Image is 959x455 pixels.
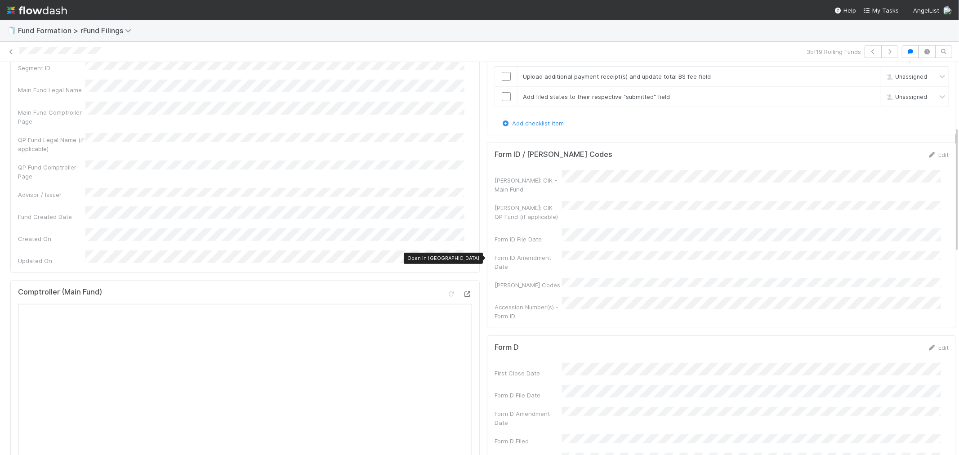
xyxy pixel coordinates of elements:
h5: Comptroller (Main Fund) [18,288,102,297]
span: Upload additional payment receipt(s) and update total BS fee field [523,73,711,80]
span: Unassigned [884,94,927,100]
a: Edit [928,344,949,351]
img: avatar_cbf6e7c1-1692-464b-bc1b-b8582b2cbdce.png [943,6,952,15]
div: QP Fund Legal Name (if applicable) [18,135,85,153]
a: Add checklist item [501,120,564,127]
div: [PERSON_NAME] Codes [495,281,562,290]
span: 3 of 19 Rolling Funds [807,47,861,56]
h5: Form ID / [PERSON_NAME] Codes [495,150,612,159]
div: Updated On [18,256,85,265]
h5: Form D [495,343,519,352]
img: logo-inverted-e16ddd16eac7371096b0.svg [7,3,67,18]
div: Accession Number(s) - Form ID [495,303,562,321]
div: Form D Filed [495,437,562,446]
span: AngelList [913,7,939,14]
div: Main Fund Comptroller Page [18,108,85,126]
a: Edit [928,151,949,158]
div: Help [834,6,856,15]
div: Advisor / Issuer [18,190,85,199]
div: Form D Amendment Date [495,409,562,427]
div: Created On [18,234,85,243]
div: [PERSON_NAME]: CIK - Main Fund [495,176,562,194]
div: QP Fund Comptroller Page [18,163,85,181]
div: First Close Date [495,369,562,378]
a: My Tasks [863,6,899,15]
div: Form D File Date [495,391,562,400]
span: 🧻 [7,27,16,34]
span: Unassigned [884,73,927,80]
div: Form ID File Date [495,235,562,244]
span: Fund Formation > rFund Filings [18,26,136,35]
div: [PERSON_NAME]: CIK - QP Fund (if applicable) [495,203,562,221]
span: My Tasks [863,7,899,14]
div: Form ID Amendment Date [495,253,562,271]
div: Main Fund Legal Name [18,85,85,94]
span: Add filed states to their respective "submitted" field [523,93,670,100]
div: Fund Created Date [18,212,85,221]
div: Segment ID [18,63,85,72]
